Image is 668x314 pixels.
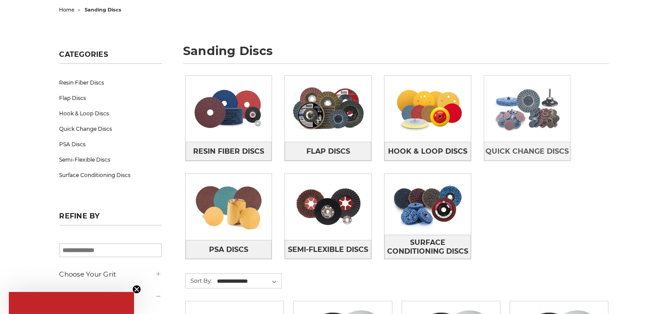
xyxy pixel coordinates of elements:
[60,292,162,302] h5: Tool Used On
[209,242,248,257] span: PSA Discs
[60,90,162,106] a: Flap Discs
[60,212,162,225] h5: Refine by
[60,7,75,13] a: home
[484,78,571,139] img: Quick Change Discs
[85,7,122,13] span: sanding discs
[186,274,212,287] label: Sort By:
[132,285,141,294] button: Close teaser
[60,167,162,183] a: Surface Conditioning Discs
[60,106,162,121] a: Hook & Loop Discs
[9,292,134,314] div: Close teaser
[183,45,609,64] h1: sanding discs
[60,75,162,90] a: Resin Fiber Discs
[60,50,162,64] h5: Categories
[60,152,162,167] a: Semi-Flexible Discs
[285,78,371,139] img: Flap Discs
[186,78,272,139] img: Resin Fiber Discs
[384,235,471,259] a: Surface Conditioning Discs
[384,174,471,235] img: Surface Conditioning Discs
[193,144,264,159] span: Resin Fiber Discs
[388,144,467,159] span: Hook & Loop Discs
[216,275,282,288] select: Sort By:
[186,142,272,161] a: Resin Fiber Discs
[60,269,162,280] h5: Choose Your Grit
[285,177,371,237] img: Semi-Flexible Discs
[384,142,471,161] a: Hook & Loop Discs
[60,137,162,152] a: PSA Discs
[384,78,471,139] img: Hook & Loop Discs
[186,240,272,259] a: PSA Discs
[485,144,569,159] span: Quick Change Discs
[385,235,470,259] span: Surface Conditioning Discs
[484,142,571,161] a: Quick Change Discs
[288,242,368,257] span: Semi-Flexible Discs
[285,142,371,161] a: Flap Discs
[60,121,162,137] a: Quick Change Discs
[306,144,350,159] span: Flap Discs
[285,240,371,259] a: Semi-Flexible Discs
[186,177,272,237] img: PSA Discs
